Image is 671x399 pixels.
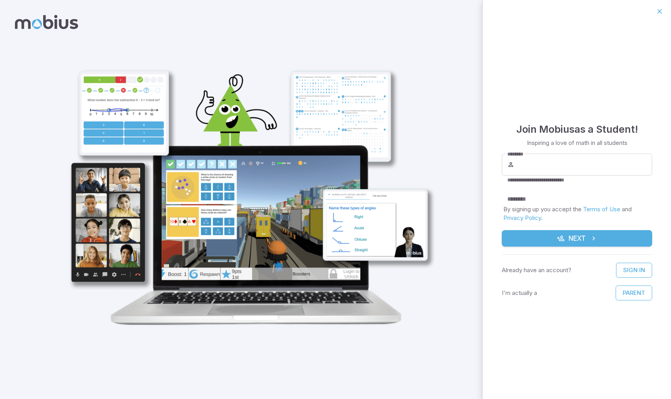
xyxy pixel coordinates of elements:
[55,64,441,333] img: student_1-illustration
[583,205,620,213] a: Terms of Use
[516,121,638,137] h4: Join Mobius as a Student !
[502,266,571,275] p: Already have an account?
[502,230,652,247] button: Next
[503,214,541,221] a: Privacy Policy
[616,286,652,300] button: Parent
[502,289,537,297] p: I'm actually a
[616,263,652,278] a: Sign In
[503,205,651,222] p: By signing up you accept the and .
[527,139,627,147] p: Inspiring a love of math in all students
